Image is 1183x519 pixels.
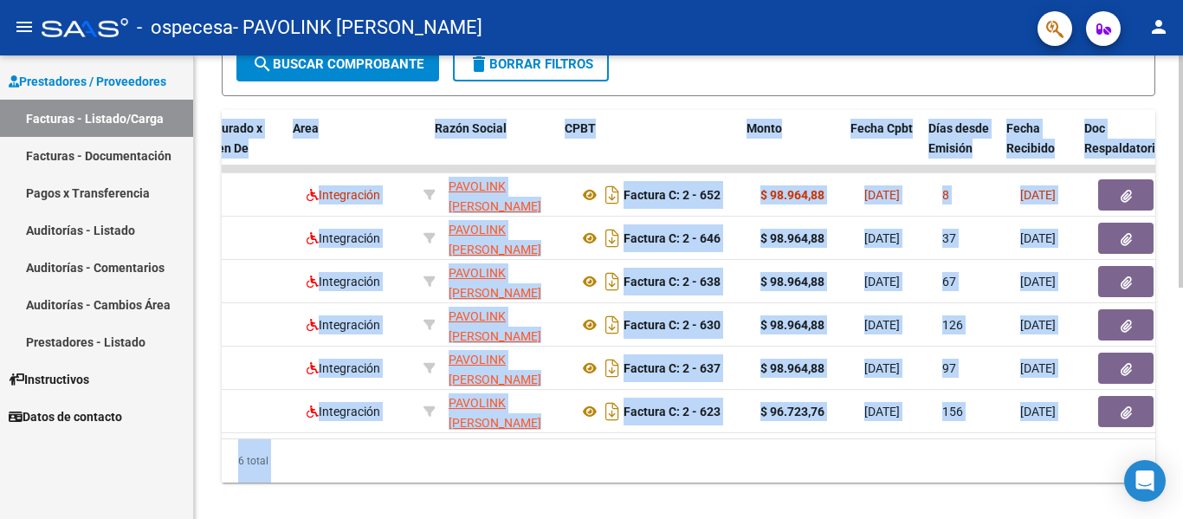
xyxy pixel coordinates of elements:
div: 27335857181 [449,307,565,343]
i: Descargar documento [601,224,624,252]
span: PAVOLINK [PERSON_NAME] [449,396,541,430]
span: Area [293,121,319,135]
span: [DATE] [1020,405,1056,418]
i: Descargar documento [601,268,624,295]
span: PAVOLINK [PERSON_NAME] [449,266,541,300]
div: 27335857181 [449,263,565,300]
strong: $ 98.964,88 [760,275,824,289]
div: 6 total [222,439,1155,483]
span: Prestadores / Proveedores [9,72,166,91]
span: PAVOLINK [PERSON_NAME] [449,223,541,256]
span: Buscar Comprobante [252,56,423,72]
button: Buscar Comprobante [236,47,439,81]
strong: $ 96.723,76 [760,405,824,418]
strong: $ 98.964,88 [760,188,824,202]
strong: Factura C: 2 - 638 [624,275,721,289]
span: - PAVOLINK [PERSON_NAME] [233,9,482,47]
span: Doc Respaldatoria [1084,121,1162,155]
strong: Factura C: 2 - 652 [624,188,721,202]
span: [DATE] [864,275,900,289]
mat-icon: delete [469,54,489,75]
datatable-header-cell: CPBT [558,110,740,186]
strong: $ 98.964,88 [760,231,824,245]
span: Integración [307,405,380,418]
div: 27335857181 [449,177,565,213]
span: [DATE] [864,188,900,202]
mat-icon: menu [14,16,35,37]
span: Integración [307,275,380,289]
datatable-header-cell: Fecha Cpbt [844,110,921,186]
i: Descargar documento [601,354,624,382]
span: - ospecesa [137,9,233,47]
span: [DATE] [1020,231,1056,245]
datatable-header-cell: Monto [740,110,844,186]
span: Integración [307,361,380,375]
datatable-header-cell: Facturado x Orden De [191,110,286,186]
span: Integración [307,318,380,332]
i: Descargar documento [601,311,624,339]
datatable-header-cell: Fecha Recibido [999,110,1077,186]
span: Fecha Recibido [1006,121,1055,155]
span: 67 [942,275,956,289]
span: [DATE] [1020,275,1056,289]
span: Integración [307,231,380,245]
div: 27335857181 [449,220,565,256]
strong: Factura C: 2 - 646 [624,231,721,245]
i: Descargar documento [601,398,624,425]
span: Razón Social [435,121,507,135]
div: Open Intercom Messenger [1124,460,1166,502]
datatable-header-cell: Doc Respaldatoria [1077,110,1181,186]
span: PAVOLINK [PERSON_NAME] [449,353,541,386]
div: 27335857181 [449,393,565,430]
datatable-header-cell: Días desde Emisión [921,110,999,186]
div: 27335857181 [449,350,565,386]
mat-icon: person [1148,16,1169,37]
span: 37 [942,231,956,245]
span: Días desde Emisión [928,121,989,155]
span: 126 [942,318,963,332]
span: Datos de contacto [9,407,122,426]
strong: Factura C: 2 - 623 [624,405,721,418]
span: 97 [942,361,956,375]
span: [DATE] [1020,318,1056,332]
span: 8 [942,188,949,202]
strong: Factura C: 2 - 630 [624,318,721,332]
span: Fecha Cpbt [850,121,913,135]
span: [DATE] [864,361,900,375]
span: PAVOLINK [PERSON_NAME] [449,179,541,213]
datatable-header-cell: Razón Social [428,110,558,186]
span: Integración [307,188,380,202]
strong: $ 98.964,88 [760,318,824,332]
span: Instructivos [9,370,89,389]
span: PAVOLINK [PERSON_NAME] [449,309,541,343]
strong: $ 98.964,88 [760,361,824,375]
span: Facturado x Orden De [197,121,262,155]
datatable-header-cell: Area [286,110,403,186]
span: [DATE] [1020,361,1056,375]
span: [DATE] [864,231,900,245]
button: Borrar Filtros [453,47,609,81]
strong: Factura C: 2 - 637 [624,361,721,375]
span: 156 [942,405,963,418]
mat-icon: search [252,54,273,75]
i: Descargar documento [601,181,624,209]
span: [DATE] [1020,188,1056,202]
span: [DATE] [864,318,900,332]
span: Borrar Filtros [469,56,593,72]
span: [DATE] [864,405,900,418]
span: Monto [747,121,782,135]
span: CPBT [565,121,596,135]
